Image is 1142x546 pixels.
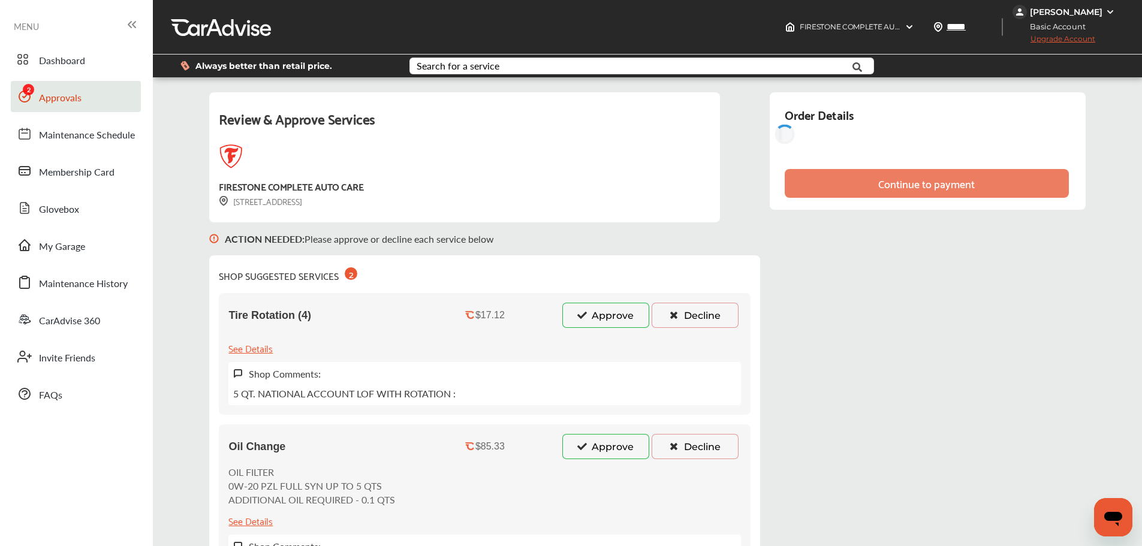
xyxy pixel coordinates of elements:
a: Membership Card [11,155,141,186]
img: svg+xml;base64,PHN2ZyB3aWR0aD0iMTYiIGhlaWdodD0iMTciIHZpZXdCb3g9IjAgMCAxNiAxNyIgZmlsbD0ibm9uZSIgeG... [233,369,243,379]
img: header-home-logo.8d720a4f.svg [785,22,795,32]
span: Maintenance Schedule [39,128,135,143]
span: Upgrade Account [1013,34,1095,49]
a: Maintenance History [11,267,141,298]
a: My Garage [11,230,141,261]
a: Approvals [11,81,141,112]
a: Maintenance Schedule [11,118,141,149]
span: My Garage [39,239,85,255]
button: Approve [562,434,649,459]
div: $17.12 [475,310,505,321]
div: Continue to payment [878,177,975,189]
img: jVpblrzwTbfkPYzPPzSLxeg0AAAAASUVORK5CYII= [1013,5,1027,19]
p: 5 QT. NATIONAL ACCOUNT LOF WITH ROTATION : [233,387,456,400]
div: Review & Approve Services [219,107,710,144]
span: Basic Account [1014,20,1095,33]
div: SHOP SUGGESTED SERVICES [219,265,357,283]
button: Decline [652,434,739,459]
p: OIL FILTER [228,465,395,479]
iframe: Button to launch messaging window [1094,498,1132,536]
label: Shop Comments: [249,367,321,381]
span: Tire Rotation (4) [228,309,311,322]
div: See Details [228,512,273,529]
p: 0W-20 PZL FULL SYN UP TO 5 QTS [228,479,395,493]
span: FIRESTONE COMPLETE AUTO CARE , [GEOGRAPHIC_DATA] [GEOGRAPHIC_DATA] , MO 63367 [800,22,1120,31]
p: ADDITIONAL OIL REQUIRED - 0.1 QTS [228,493,395,506]
span: Always better than retail price. [195,62,332,70]
span: CarAdvise 360 [39,313,100,329]
div: Order Details [785,104,854,125]
span: Oil Change [228,441,285,453]
span: Approvals [39,91,82,106]
a: CarAdvise 360 [11,304,141,335]
img: header-down-arrow.9dd2ce7d.svg [905,22,914,32]
img: location_vector.a44bc228.svg [933,22,943,32]
span: Dashboard [39,53,85,69]
div: [STREET_ADDRESS] [219,194,302,208]
div: See Details [228,340,273,356]
a: Dashboard [11,44,141,75]
a: FAQs [11,378,141,409]
img: svg+xml;base64,PHN2ZyB3aWR0aD0iMTYiIGhlaWdodD0iMTciIHZpZXdCb3g9IjAgMCAxNiAxNyIgZmlsbD0ibm9uZSIgeG... [219,196,228,206]
span: MENU [14,22,39,31]
span: Glovebox [39,202,79,218]
div: Search for a service [417,61,499,71]
div: 2 [345,267,357,280]
button: Decline [652,303,739,328]
img: WGsFRI8htEPBVLJbROoPRyZpYNWhNONpIPPETTm6eUC0GeLEiAAAAAElFTkSuQmCC [1105,7,1115,17]
div: [PERSON_NAME] [1030,7,1102,17]
span: FAQs [39,388,62,403]
img: dollor_label_vector.a70140d1.svg [180,61,189,71]
b: ACTION NEEDED : [225,232,305,246]
div: FIRESTONE COMPLETE AUTO CARE [219,178,363,194]
img: header-divider.bc55588e.svg [1002,18,1003,36]
button: Approve [562,303,649,328]
span: Membership Card [39,165,114,180]
span: Maintenance History [39,276,128,292]
p: Please approve or decline each service below [225,232,494,246]
a: Invite Friends [11,341,141,372]
div: $85.33 [475,441,505,452]
span: Invite Friends [39,351,95,366]
a: Glovebox [11,192,141,224]
img: logo-firestone.png [219,144,243,168]
img: svg+xml;base64,PHN2ZyB3aWR0aD0iMTYiIGhlaWdodD0iMTciIHZpZXdCb3g9IjAgMCAxNiAxNyIgZmlsbD0ibm9uZSIgeG... [209,222,219,255]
